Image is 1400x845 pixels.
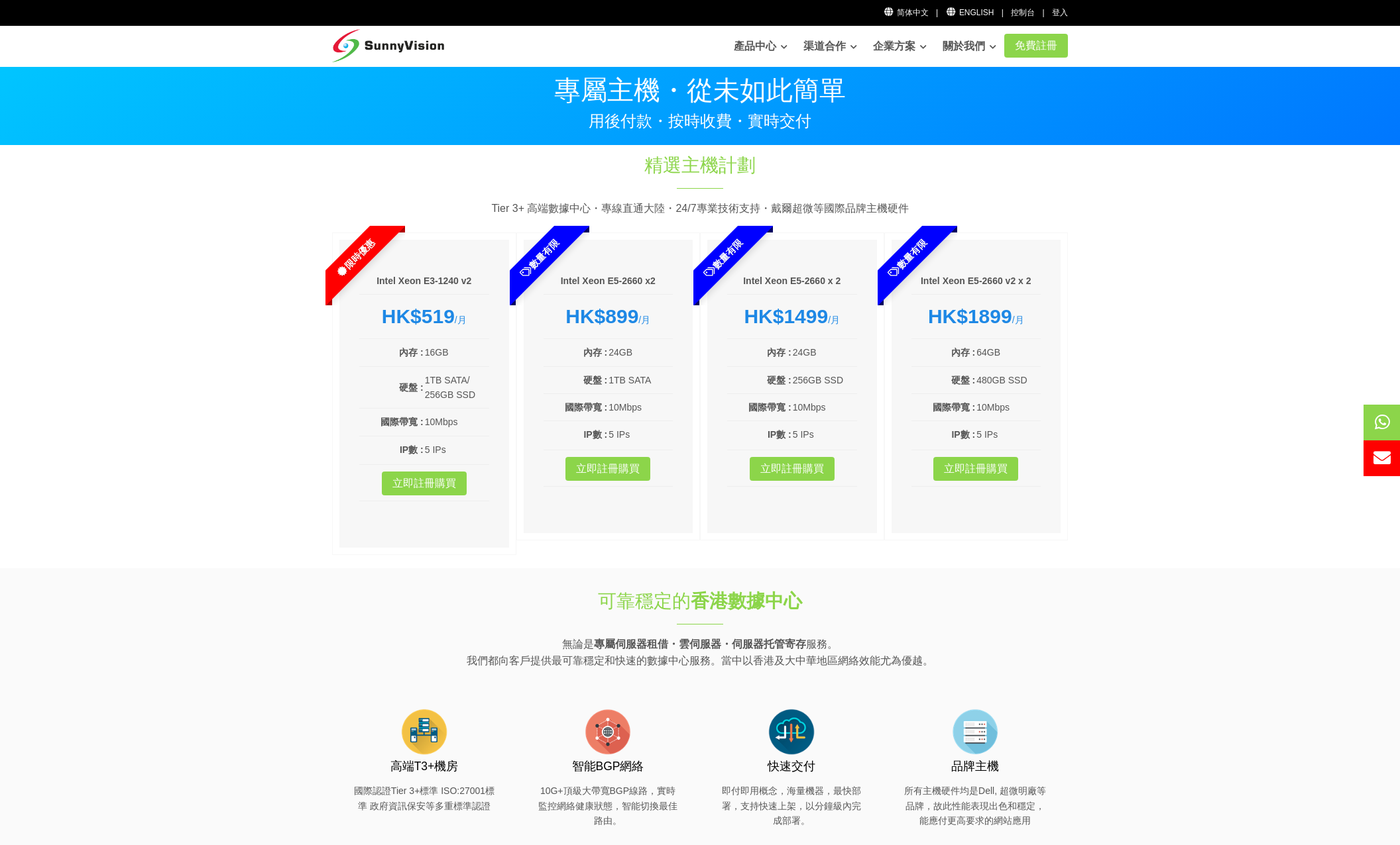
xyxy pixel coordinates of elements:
td: 5 IPs [424,442,489,458]
h3: 高端T3+機房 [352,758,496,775]
h6: Intel Xeon E5-2660 x 2 [727,275,857,288]
a: English [945,8,994,17]
b: 內存 : [767,347,791,358]
b: 硬盤 : [767,375,791,385]
img: flat-server-alt.png [949,705,1002,758]
li: | [936,7,938,19]
td: 10Mbps [608,399,673,415]
td: 64GB [976,344,1041,360]
a: 渠道合作 [803,33,857,60]
td: 1TB SATA [608,372,673,388]
span: 數量有限 [483,203,595,314]
b: IP數 : [583,429,607,440]
b: 硬盤 : [951,375,976,385]
div: /月 [727,305,857,328]
span: 數量有限 [851,203,962,314]
td: 24GB [608,344,673,360]
td: 10Mbps [424,414,489,430]
a: 立即註冊購買 [565,457,650,481]
a: 免費註冊 [1004,34,1068,58]
td: 24GB [792,344,857,360]
a: 企業方案 [873,33,927,60]
a: 立即註冊購買 [933,457,1018,481]
li: | [1043,7,1045,19]
p: 即付即用概念，海量機器，最快部署，支持快速上架，以分鐘級內完成部署。 [719,783,864,828]
b: 國際帶寬 : [933,402,976,413]
b: IP數 : [768,429,791,440]
b: 內存 : [583,347,608,358]
strong: HK$1899 [928,305,1012,327]
strong: HK$519 [382,305,455,327]
td: 10Mbps [976,399,1041,415]
img: flat-cloud-in-out.png [765,705,818,758]
p: Tier 3+ 高端數據中心・專線直通大陸・24/7專業技術支持・戴爾超微等國際品牌主機硬件 [332,200,1068,217]
td: 256GB SSD [792,372,857,388]
li: | [1002,7,1004,19]
a: 產品中心 [734,33,787,60]
a: 简体中文 [883,8,929,17]
td: 480GB SSD [976,372,1041,388]
h6: Intel Xeon E3-1240 v2 [359,275,489,288]
td: 1TB SATA/ 256GB SSD [424,372,489,403]
h1: 可靠穩定的 [479,588,921,614]
b: 國際帶寬 : [565,402,608,413]
a: 控制台 [1011,8,1035,17]
p: 用後付款・按時收費・實時交付 [332,113,1068,129]
p: 無論是 服務。 我們都向客戶提供最可靠穩定和快速的數據中心服務。當中以香港及大中華地區網絡效能尤為優越。 [332,636,1068,670]
td: 5 IPs [976,426,1041,442]
b: IP數 : [400,444,424,455]
strong: 香港數據中心 [691,591,802,611]
div: /月 [359,305,489,328]
h3: 品牌主機 [903,758,1047,775]
a: 立即註冊購買 [382,472,467,495]
img: flat-internet.png [581,705,634,758]
b: 硬盤 : [399,382,424,393]
b: 硬盤 : [583,375,608,385]
b: 國際帶寬 : [748,402,791,413]
h3: 智能BGP網絡 [536,758,680,775]
strong: 專屬伺服器租借・雲伺服器・伺服器托管寄存 [594,638,806,650]
p: 所有主機硬件均是Dell, 超微明廠等品牌，故此性能表現出色和穩定，能應付更高要求的網站應用 [903,783,1047,828]
strong: HK$1499 [744,305,828,327]
img: flat-server.png [398,705,451,758]
h3: 快速交付 [719,758,864,775]
span: 限時優惠 [300,203,411,314]
td: 10Mbps [792,399,857,415]
td: 5 IPs [608,426,673,442]
strong: HK$899 [565,305,638,327]
p: 國際認證Tier 3+標準 ISO:27001標準 政府資訊保安等多重標準認證 [352,783,496,813]
b: 國際帶寬 : [380,417,424,427]
b: 內存 : [951,347,976,358]
p: 專屬主機・從未如此簡單 [332,77,1068,103]
a: 關於我們 [943,33,996,60]
h6: Intel Xeon E5-2660 x2 [544,275,673,288]
a: 登入 [1052,8,1068,17]
span: 數量有限 [668,203,779,314]
b: 內存 : [399,347,424,358]
b: IP數 : [951,429,975,440]
a: 立即註冊購買 [750,457,835,481]
div: /月 [911,305,1041,328]
h1: 精選主機計劃 [479,152,921,178]
div: /月 [544,305,673,328]
h6: Intel Xeon E5-2660 v2 x 2 [911,275,1041,288]
td: 16GB [424,344,489,360]
td: 5 IPs [792,426,857,442]
p: 10G+頂級大帶寬BGP線路，實時監控網絡健康狀態，智能切換最佳路由。 [536,783,680,828]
